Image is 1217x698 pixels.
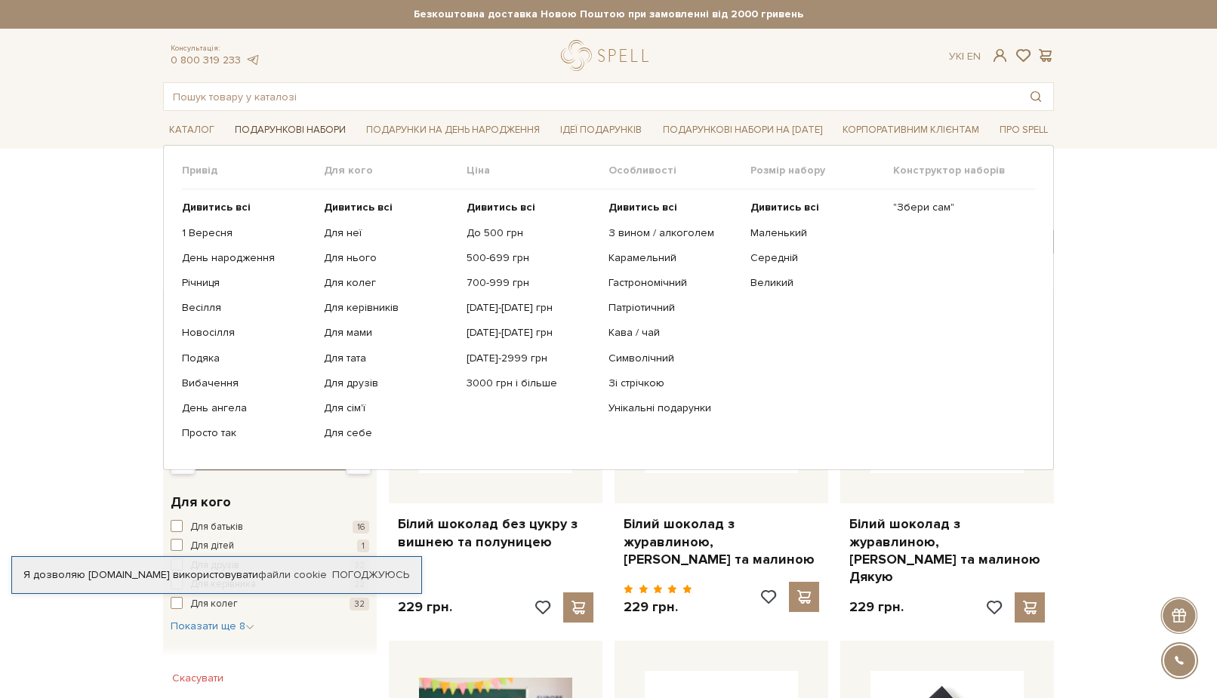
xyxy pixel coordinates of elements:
a: Маленький [750,226,881,240]
div: Я дозволяю [DOMAIN_NAME] використовувати [12,568,421,582]
a: "Збери сам" [893,201,1024,214]
span: Ціна [467,164,608,177]
a: Дивитись всі [750,201,881,214]
a: Для нього [324,251,454,265]
p: 229 грн. [849,598,904,616]
a: Для сім'ї [324,401,454,415]
a: Подарунки на День народження [360,118,546,142]
a: До 500 грн [467,226,597,240]
strong: Безкоштовна доставка Новою Поштою при замовленні від 2000 гривень [163,8,1054,21]
a: Білий шоколад з журавлиною, [PERSON_NAME] та малиною [624,515,819,568]
a: logo [561,40,655,71]
a: Дивитись всі [608,201,739,214]
a: Подарункові набори [229,118,352,142]
a: Кава / чай [608,326,739,340]
a: Для керівників [324,301,454,315]
span: До якого свята / Привід [171,656,331,677]
a: Весілля [182,301,313,315]
a: 1 Вересня [182,226,313,240]
a: 700-999 грн [467,276,597,290]
span: Особливості [608,164,750,177]
a: Ідеї подарунків [554,118,648,142]
p: 229 грн. [624,598,692,616]
div: Ук [949,50,981,63]
a: Символічний [608,352,739,365]
a: 0 800 319 233 [171,54,241,66]
a: Дивитись всі [182,201,313,214]
a: Для мами [324,326,454,340]
a: Унікальні подарунки [608,401,739,415]
a: En [967,50,981,63]
a: 500-699 грн [467,251,597,265]
a: [DATE]-[DATE] грн [467,326,597,340]
span: Для дітей [190,539,234,554]
a: Зі стрічкою [608,377,739,390]
a: Для колег [324,276,454,290]
a: З вином / алкоголем [608,226,739,240]
a: Про Spell [994,118,1054,142]
input: Пошук товару у каталозі [164,83,1018,110]
div: Max [346,454,371,475]
span: 32 [350,598,369,610]
span: Для батьків [190,520,243,535]
a: Корпоративним клієнтам [836,117,985,143]
a: Просто так [182,426,313,440]
a: День народження [182,251,313,265]
a: telegram [245,54,260,66]
a: Для тата [324,352,454,365]
a: Білий шоколад без цукру з вишнею та полуницею [398,515,593,551]
a: Річниця [182,276,313,290]
span: Розмір набору [750,164,892,177]
a: Гастрономічний [608,276,739,290]
span: Привід [182,164,324,177]
div: Min [170,454,196,475]
span: Конструктор наборів [893,164,1035,177]
span: Для кого [171,492,231,512]
div: Каталог [163,145,1054,470]
a: [DATE]-2999 грн [467,352,597,365]
button: Для дітей 1 [171,539,369,554]
b: Дивитись всі [750,201,819,214]
a: Дивитись всі [324,201,454,214]
button: Пошук товару у каталозі [1018,83,1053,110]
span: | [962,50,964,63]
b: Дивитись всі [324,201,393,214]
a: 3000 грн і більше [467,377,597,390]
a: Білий шоколад з журавлиною, [PERSON_NAME] та малиною Дякую [849,515,1045,586]
a: Великий [750,276,881,290]
a: Новосілля [182,326,313,340]
a: Середній [750,251,881,265]
span: Для кого [324,164,466,177]
a: Погоджуюсь [332,568,409,582]
button: Показати ще 8 [171,619,254,634]
a: Подарункові набори на [DATE] [657,117,828,143]
span: Консультація: [171,44,260,54]
a: Для друзів [324,377,454,390]
a: Вибачення [182,377,313,390]
a: Патріотичний [608,301,739,315]
a: Карамельний [608,251,739,265]
a: файли cookie [258,568,327,581]
a: Дивитись всі [467,201,597,214]
button: Скасувати [163,666,233,690]
b: Дивитись всі [608,201,677,214]
a: День ангела [182,401,313,415]
a: Для неї [324,226,454,240]
span: 16 [353,521,369,533]
a: Подяка [182,352,313,365]
span: Показати ще 8 [171,620,254,632]
b: Дивитись всі [467,201,535,214]
p: 229 грн. [398,598,452,616]
span: Для колег [190,597,238,612]
button: Для батьків 16 [171,520,369,535]
button: Для колег 32 [171,597,369,612]
a: Каталог [163,118,220,142]
a: Для себе [324,426,454,440]
b: Дивитись всі [182,201,251,214]
span: 1 [357,540,369,552]
a: [DATE]-[DATE] грн [467,301,597,315]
